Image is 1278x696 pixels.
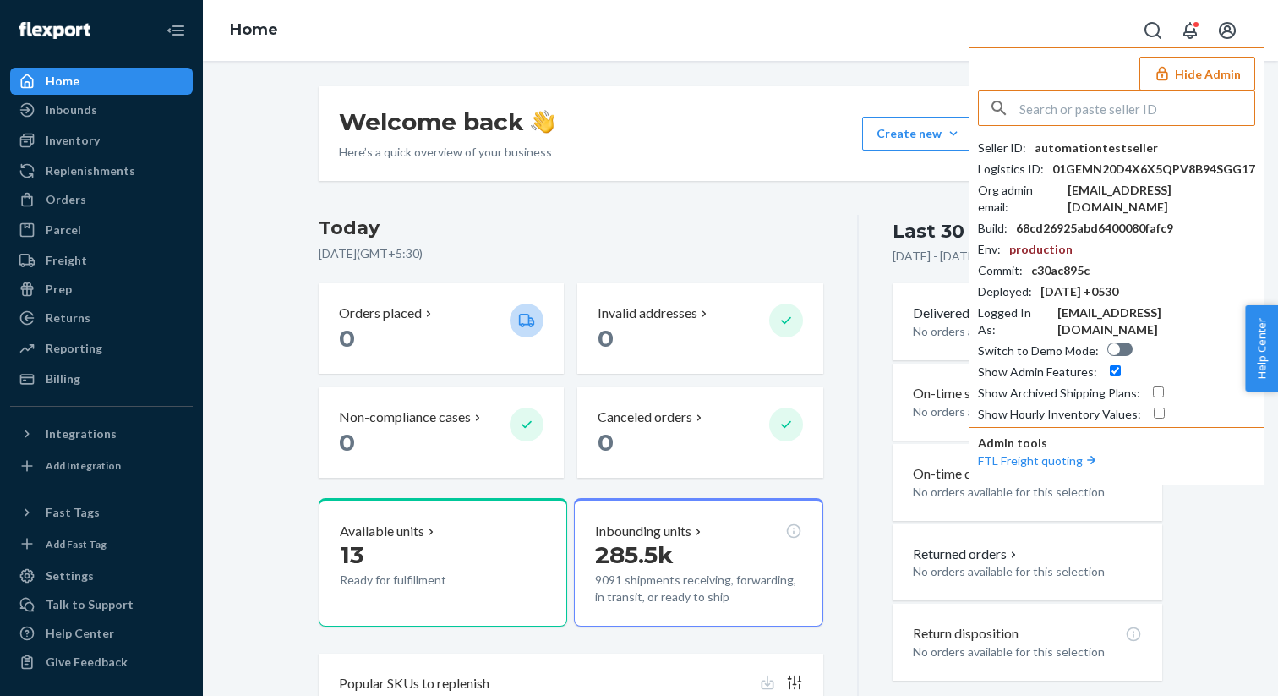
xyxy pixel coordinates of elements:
div: Talk to Support [46,596,134,613]
a: Replenishments [10,157,193,184]
div: Billing [46,370,80,387]
div: Inventory [46,132,100,149]
button: Canceled orders 0 [577,387,822,478]
a: Billing [10,365,193,392]
p: Popular SKUs to replenish [339,674,489,693]
p: On-time shipping [913,384,1013,403]
button: Inbounding units285.5k9091 shipments receiving, forwarding, in transit, or ready to ship [574,498,822,627]
a: Add Integration [10,454,193,478]
div: production [1009,241,1073,258]
p: No orders available for this selection [913,484,1142,501]
div: Commit : [978,262,1023,279]
span: 13 [340,540,363,569]
div: c30ac895c [1031,262,1090,279]
div: [EMAIL_ADDRESS][DOMAIN_NAME] [1057,304,1255,338]
h3: Today [319,215,823,242]
div: automationtestseller [1035,140,1158,156]
a: Reporting [10,335,193,362]
p: Orders placed [339,304,422,323]
div: Logged In As : [978,304,1049,338]
div: Parcel [46,222,81,238]
div: Show Archived Shipping Plans : [978,385,1140,402]
div: Deployed : [978,283,1032,300]
button: Open Search Box [1136,14,1170,47]
div: Integrations [46,425,117,442]
ol: breadcrumbs [216,6,292,55]
button: Create new order [962,116,1128,152]
a: Freight [10,247,193,274]
button: Close Navigation [159,14,193,47]
button: Orders placed 0 [319,283,564,374]
div: Orders [46,191,86,208]
button: Help Center [1245,305,1278,392]
button: Invalid addresses 0 [577,283,822,374]
button: Open notifications [1173,14,1207,47]
p: Invalid addresses [598,304,697,323]
button: Give Feedback [10,649,193,676]
button: Create newCreate new inboundCreate new orderCreate new product [862,117,1142,151]
button: Delivered orders [913,304,1024,323]
span: 0 [598,428,614,457]
button: Create new inbound [962,79,1128,116]
div: Fast Tags [46,504,100,521]
span: 0 [598,324,614,353]
p: Returned orders [913,545,1020,564]
div: Show Admin Features : [978,364,1097,381]
div: [DATE] +0530 [1040,283,1118,300]
p: [DATE] - [DATE] ( GMT+5:30 ) [893,248,1044,265]
p: Here’s a quick overview of your business [339,144,554,161]
p: Available units [340,522,424,541]
p: No orders available for this selection [913,403,1142,420]
a: Add Fast Tag [10,533,193,556]
span: 0 [339,324,355,353]
a: Returns [10,304,193,332]
a: Help Center [10,620,193,647]
div: [EMAIL_ADDRESS][DOMAIN_NAME] [1068,182,1255,216]
button: Available units13Ready for fulfillment [319,498,567,627]
a: Prep [10,276,193,303]
p: Non-compliance cases [339,408,471,427]
div: Replenishments [46,162,135,179]
img: Flexport logo [19,22,90,39]
div: Last 30 days [893,218,1016,244]
a: Talk to Support [10,591,193,618]
div: Env : [978,241,1001,258]
p: No orders available for this selection [913,323,1142,340]
p: No orders available for this selection [913,563,1142,580]
div: Prep [46,281,72,298]
div: Logistics ID : [978,161,1044,178]
a: Home [230,20,278,39]
div: Seller ID : [978,140,1026,156]
div: Org admin email : [978,182,1059,216]
a: Settings [10,562,193,589]
a: Parcel [10,216,193,244]
div: Show Hourly Inventory Values : [978,406,1141,423]
a: Orders [10,186,193,213]
input: Search or paste seller ID [1019,91,1254,125]
div: Inbounds [46,101,97,118]
button: Open account menu [1210,14,1244,47]
a: Home [10,68,193,95]
p: On-time delivery [913,464,1011,484]
p: Inbounding units [595,522,691,541]
p: 9091 shipments receiving, forwarding, in transit, or ready to ship [595,572,801,606]
button: Integrations [10,420,193,447]
div: Give Feedback [46,654,128,671]
div: Returns [46,310,90,326]
h1: Welcome back [339,107,554,137]
a: Inventory [10,127,193,154]
div: Reporting [46,340,102,357]
a: FTL Freight quoting [978,453,1100,468]
div: 68cd26925abd6400080fafc9 [1016,220,1173,237]
div: Freight [46,252,87,269]
div: Add Integration [46,458,121,473]
button: Non-compliance cases 0 [319,387,564,478]
div: Help Center [46,625,114,642]
span: 0 [339,428,355,457]
div: Settings [46,567,94,584]
p: Return disposition [913,624,1019,644]
button: Create new product [962,152,1128,189]
p: Ready for fulfillment [340,572,496,589]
